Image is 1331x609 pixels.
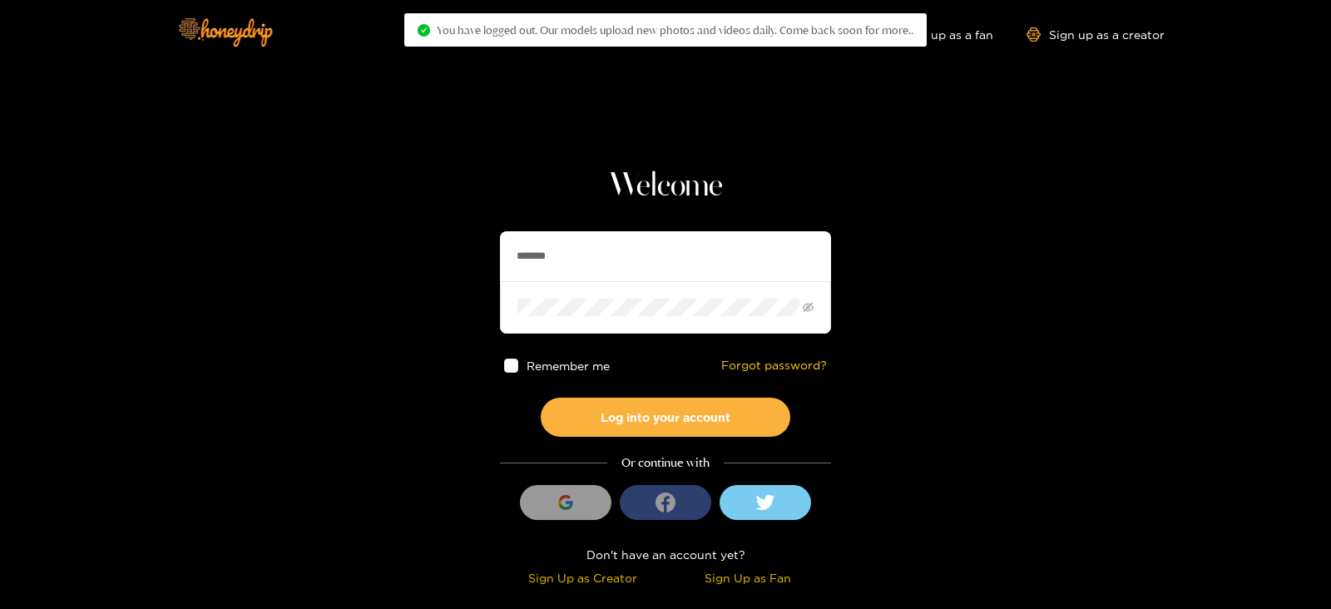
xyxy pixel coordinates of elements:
span: You have logged out. Our models upload new photos and videos daily. Come back soon for more.. [437,23,913,37]
span: check-circle [418,24,430,37]
div: Sign Up as Fan [670,568,827,587]
span: Remember me [527,359,610,372]
h1: Welcome [500,166,831,206]
button: Log into your account [541,398,790,437]
a: Sign up as a fan [879,27,993,42]
div: Or continue with [500,453,831,473]
div: Don't have an account yet? [500,545,831,564]
span: eye-invisible [803,302,814,313]
a: Forgot password? [721,359,827,373]
a: Sign up as a creator [1027,27,1165,42]
div: Sign Up as Creator [504,568,661,587]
